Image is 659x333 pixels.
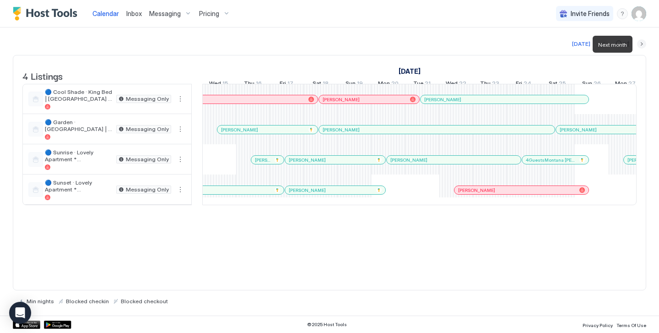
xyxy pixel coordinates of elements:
[459,80,466,89] span: 22
[280,80,286,89] span: Fri
[289,157,326,163] span: [PERSON_NAME]
[413,80,423,89] span: Tue
[45,88,113,102] span: 🔵 Cool Shade · King Bed | [GEOGRAPHIC_DATA] *Best Downtown Locations *Cool
[424,97,461,103] span: [PERSON_NAME]
[378,80,390,89] span: Mon
[13,321,40,329] a: App Store
[516,80,522,89] span: Fri
[175,154,186,165] div: menu
[199,10,219,18] span: Pricing
[594,80,601,89] span: 26
[289,187,326,193] span: [PERSON_NAME]
[45,179,113,193] span: 🔵 Sunset · Lovely Apartment *[GEOGRAPHIC_DATA] Best Locations *Sunset
[526,157,576,163] span: 4GuestsMontana [PERSON_NAME]
[580,78,603,91] a: October 26, 2025
[13,7,81,21] a: Host Tools Logo
[571,38,592,49] button: [DATE]
[492,80,499,89] span: 23
[45,119,113,132] span: 🔵 Garden · [GEOGRAPHIC_DATA] | [GEOGRAPHIC_DATA] *Best Downtown Locations (4)
[221,127,258,133] span: [PERSON_NAME]
[66,298,109,305] span: Blocked checkin
[175,124,186,135] div: menu
[175,93,186,104] div: menu
[598,41,627,48] span: Next month
[357,80,363,89] span: 19
[549,80,557,89] span: Sat
[307,322,347,328] span: © 2025 Host Tools
[175,184,186,195] button: More options
[346,80,356,89] span: Sun
[222,80,228,89] span: 15
[209,80,221,89] span: Wed
[615,80,627,89] span: Mon
[613,78,638,91] a: October 27, 2025
[376,78,401,91] a: October 20, 2025
[559,80,566,89] span: 25
[313,80,321,89] span: Sat
[582,80,592,89] span: Sun
[126,9,142,18] a: Inbox
[323,127,360,133] span: [PERSON_NAME]
[92,10,119,17] span: Calendar
[443,78,469,91] a: October 22, 2025
[175,124,186,135] button: More options
[175,93,186,104] button: More options
[175,154,186,165] button: More options
[92,9,119,18] a: Calendar
[121,298,168,305] span: Blocked checkout
[149,10,181,18] span: Messaging
[44,321,71,329] a: Google Play Store
[310,78,331,91] a: October 18, 2025
[22,69,63,82] span: 4 Listings
[425,80,431,89] span: 21
[632,6,646,21] div: User profile
[480,80,491,89] span: Thu
[255,157,271,163] span: [PERSON_NAME] Del [PERSON_NAME]
[572,40,590,48] div: [DATE]
[616,322,646,328] span: Terms Of Use
[244,80,254,89] span: Thu
[126,10,142,17] span: Inbox
[45,149,113,163] span: 🔵 Sunrise · Lovely Apartment *[GEOGRAPHIC_DATA] Best Locations *Sunrise
[546,78,568,91] a: October 25, 2025
[628,80,636,89] span: 27
[323,80,329,89] span: 18
[323,97,360,103] span: [PERSON_NAME]
[287,80,293,89] span: 17
[524,80,531,89] span: 24
[560,127,597,133] span: [PERSON_NAME]
[391,80,399,89] span: 20
[207,78,231,91] a: October 15, 2025
[27,298,54,305] span: Min nights
[583,320,613,329] a: Privacy Policy
[478,78,502,91] a: October 23, 2025
[343,78,365,91] a: October 19, 2025
[256,80,262,89] span: 16
[616,320,646,329] a: Terms Of Use
[513,78,534,91] a: October 24, 2025
[571,10,610,18] span: Invite Friends
[458,187,495,193] span: [PERSON_NAME]
[583,322,613,328] span: Privacy Policy
[396,65,423,78] a: October 1, 2025
[277,78,296,91] a: October 17, 2025
[175,184,186,195] div: menu
[242,78,264,91] a: October 16, 2025
[617,8,628,19] div: menu
[9,302,31,324] div: Open Intercom Messenger
[411,78,433,91] a: October 21, 2025
[446,80,458,89] span: Wed
[637,39,646,49] button: Next month
[390,157,427,163] span: [PERSON_NAME]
